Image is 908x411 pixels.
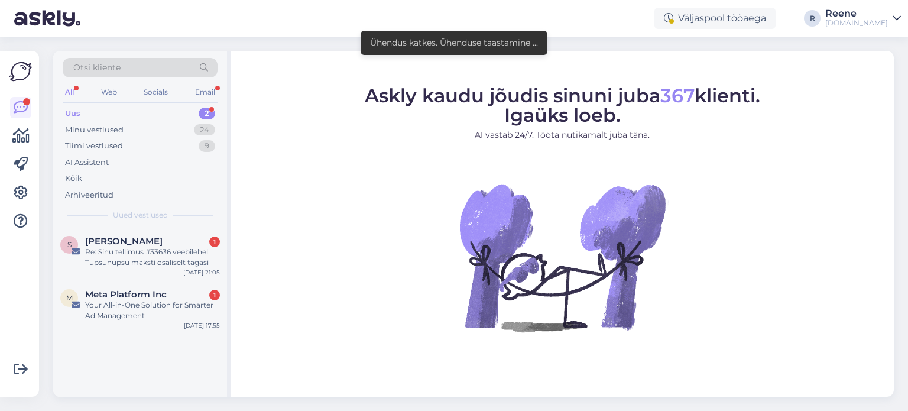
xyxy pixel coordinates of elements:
[654,8,776,29] div: Väljaspool tööaega
[65,140,123,152] div: Tiimi vestlused
[9,60,32,83] img: Askly Logo
[73,62,121,74] span: Otsi kliente
[209,237,220,247] div: 1
[199,140,215,152] div: 9
[65,157,109,169] div: AI Assistent
[67,240,72,249] span: S
[65,108,80,119] div: Uus
[113,210,168,221] span: Uued vestlused
[370,37,538,49] div: Ühendus katkes. Ühenduse taastamine ...
[456,151,669,364] img: No Chat active
[65,189,113,201] div: Arhiveeritud
[194,124,215,136] div: 24
[85,300,220,321] div: Your All-in-One Solution for Smarter Ad Management
[184,321,220,330] div: [DATE] 17:55
[825,9,888,18] div: Reene
[63,85,76,100] div: All
[804,10,821,27] div: R
[65,124,124,136] div: Minu vestlused
[66,293,73,302] span: M
[183,268,220,277] div: [DATE] 21:05
[99,85,119,100] div: Web
[85,289,167,300] span: Meta Platform Inc
[825,9,901,28] a: Reene[DOMAIN_NAME]
[209,290,220,300] div: 1
[825,18,888,28] div: [DOMAIN_NAME]
[141,85,170,100] div: Socials
[365,129,760,141] p: AI vastab 24/7. Tööta nutikamalt juba täna.
[85,236,163,247] span: Sandra Valtenberg
[193,85,218,100] div: Email
[365,84,760,127] span: Askly kaudu jõudis sinuni juba klienti. Igaüks loeb.
[660,84,695,107] span: 367
[65,173,82,185] div: Kõik
[85,247,220,268] div: Re: Sinu tellimus #33636 veebilehel Tupsunupsu maksti osaliselt tagasi
[199,108,215,119] div: 2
